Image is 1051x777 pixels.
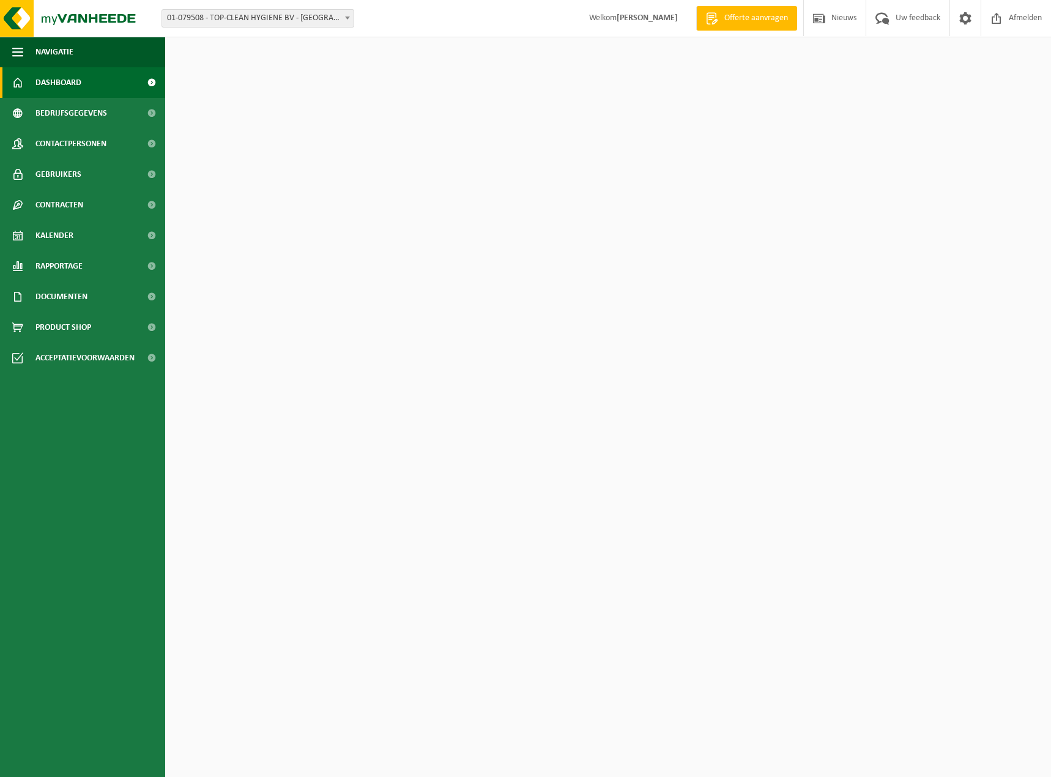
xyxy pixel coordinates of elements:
span: Navigatie [35,37,73,67]
span: Product Shop [35,312,91,343]
span: Gebruikers [35,159,81,190]
span: Offerte aanvragen [721,12,791,24]
span: Documenten [35,281,87,312]
span: 01-079508 - TOP-CLEAN HYGIENE BV - KORTRIJK [162,10,354,27]
span: Contracten [35,190,83,220]
span: Acceptatievoorwaarden [35,343,135,373]
a: Offerte aanvragen [696,6,797,31]
span: Contactpersonen [35,128,106,159]
span: Rapportage [35,251,83,281]
span: Kalender [35,220,73,251]
span: 01-079508 - TOP-CLEAN HYGIENE BV - KORTRIJK [162,9,354,28]
span: Dashboard [35,67,81,98]
span: Bedrijfsgegevens [35,98,107,128]
strong: [PERSON_NAME] [617,13,678,23]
